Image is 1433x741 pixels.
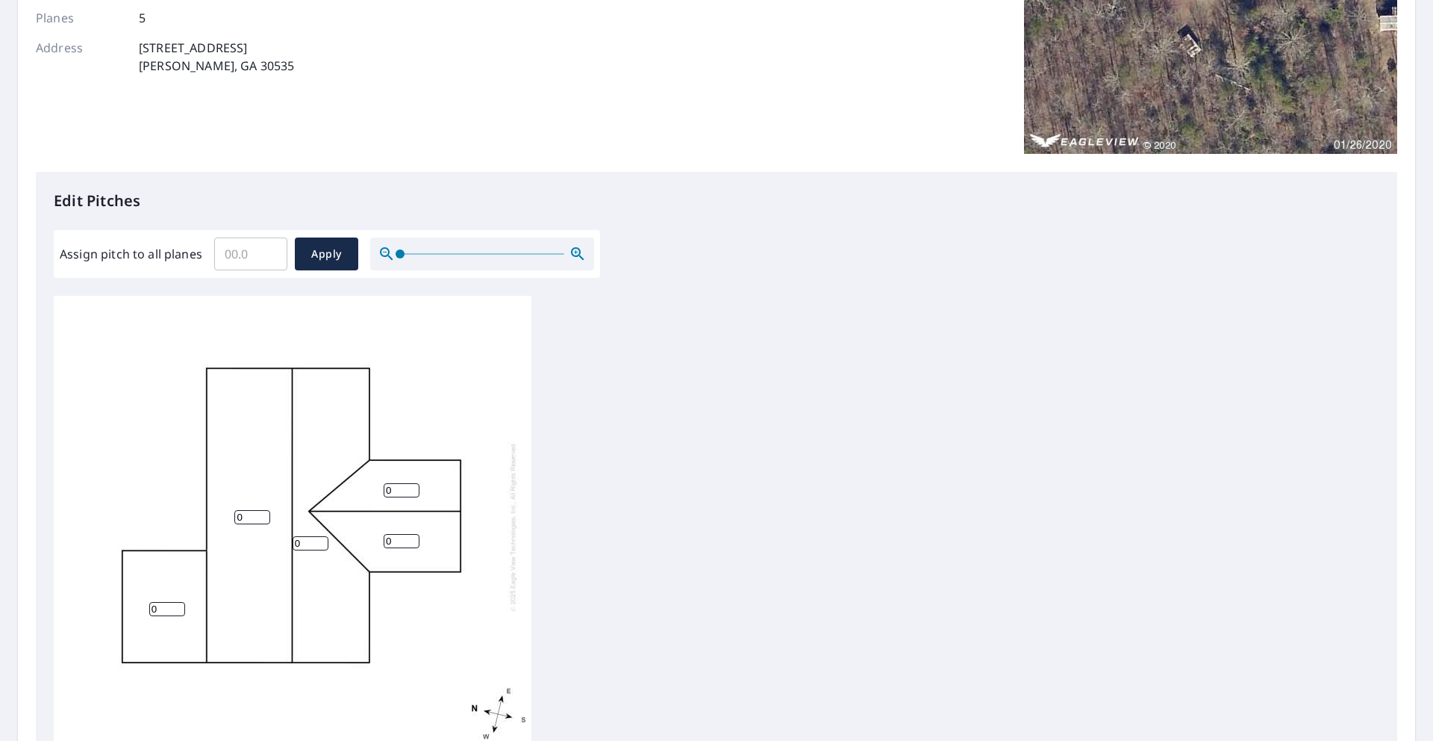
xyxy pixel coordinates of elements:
[139,39,294,75] p: [STREET_ADDRESS] [PERSON_NAME], GA 30535
[54,190,1379,212] p: Edit Pitches
[214,233,287,275] input: 00.0
[36,39,125,75] p: Address
[139,9,146,27] p: 5
[36,9,125,27] p: Planes
[295,238,358,270] button: Apply
[60,245,202,263] label: Assign pitch to all planes
[307,245,346,264] span: Apply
